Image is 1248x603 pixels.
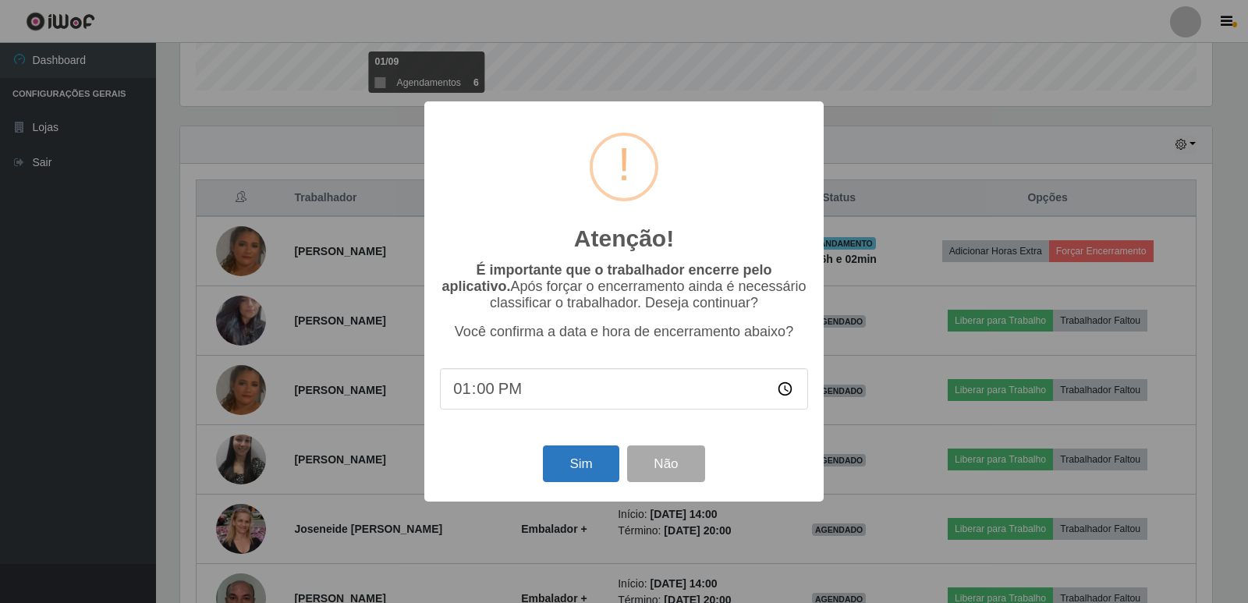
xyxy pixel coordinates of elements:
h2: Atenção! [574,225,674,253]
b: É importante que o trabalhador encerre pelo aplicativo. [441,262,771,294]
button: Sim [543,445,619,482]
button: Não [627,445,704,482]
p: Você confirma a data e hora de encerramento abaixo? [440,324,808,340]
p: Após forçar o encerramento ainda é necessário classificar o trabalhador. Deseja continuar? [440,262,808,311]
